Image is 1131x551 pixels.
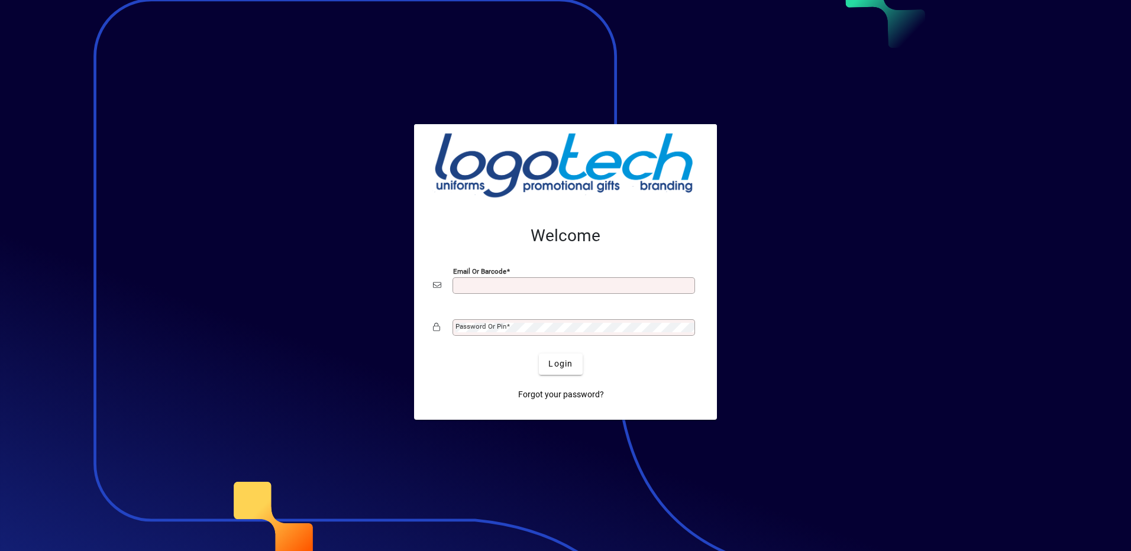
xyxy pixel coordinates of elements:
[548,358,573,370] span: Login
[518,388,604,401] span: Forgot your password?
[453,267,506,275] mat-label: Email or Barcode
[433,226,698,246] h2: Welcome
[513,384,609,406] a: Forgot your password?
[539,354,582,375] button: Login
[455,322,506,330] mat-label: Password or Pin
